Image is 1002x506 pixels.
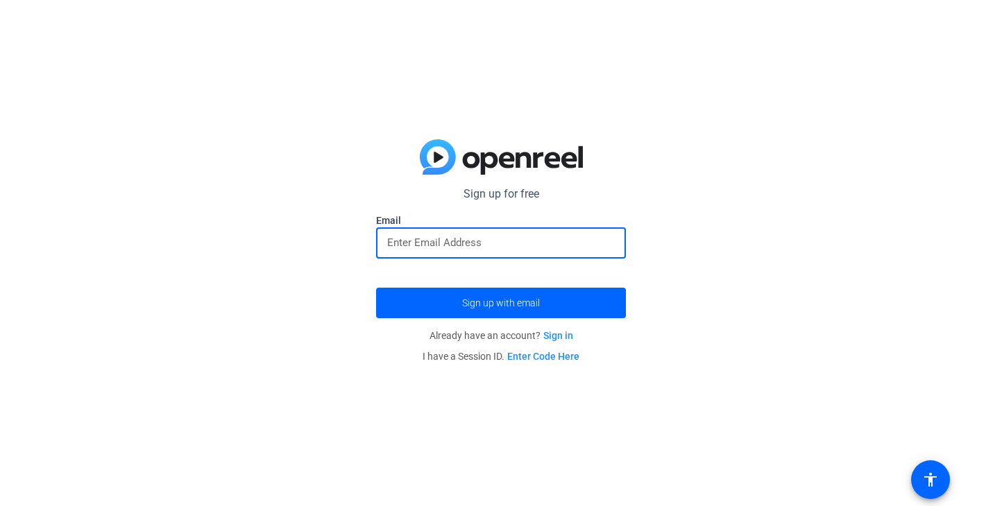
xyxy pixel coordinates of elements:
[376,213,626,227] label: Email
[430,330,573,341] span: Already have an account?
[420,139,583,175] img: blue-gradient.svg
[543,330,573,341] a: Sign in
[387,234,615,251] input: Enter Email Address
[376,288,626,318] button: Sign up with email
[922,471,939,488] mat-icon: accessibility
[423,351,579,362] span: I have a Session ID.
[507,351,579,362] a: Enter Code Here
[376,186,626,202] p: Sign up for free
